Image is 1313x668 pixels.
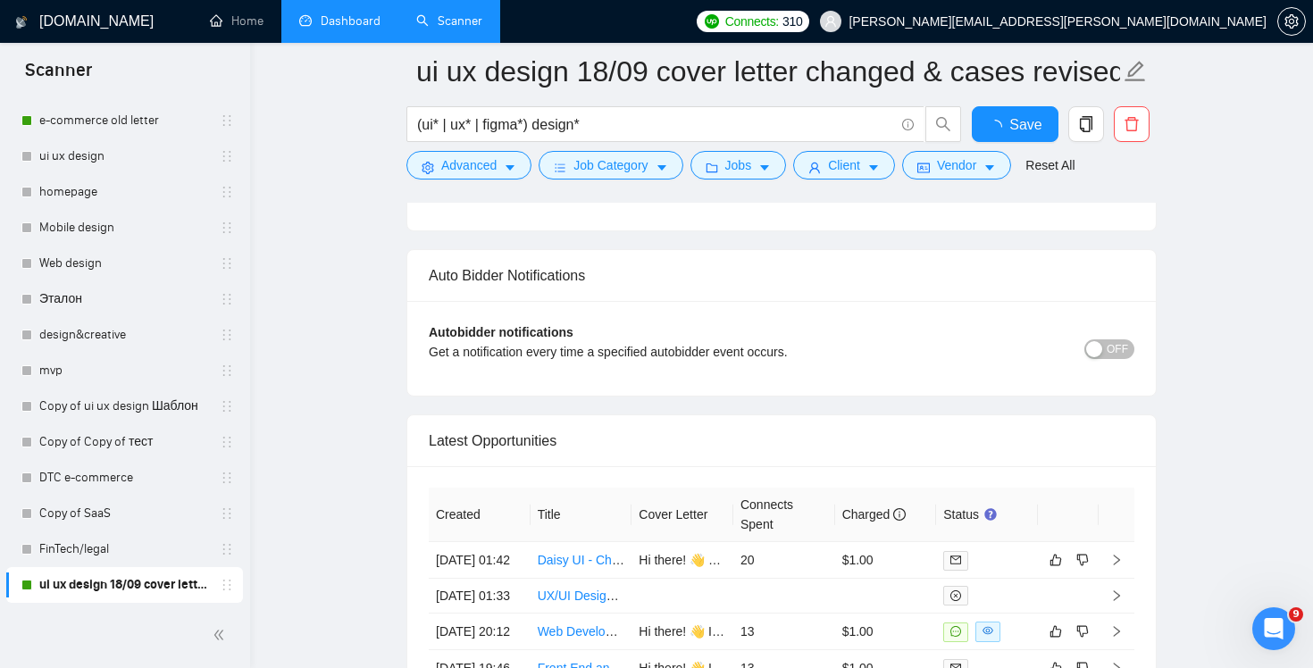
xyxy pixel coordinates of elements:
span: double-left [213,626,230,644]
span: Save [1009,113,1041,136]
span: user [824,15,837,28]
th: Connects Spent [733,488,835,542]
span: Connects: [725,12,779,31]
span: 9 [1289,607,1303,622]
a: homeHome [210,13,263,29]
button: setting [1277,7,1306,36]
span: mail [950,555,961,565]
td: $1.00 [835,542,937,579]
a: Copy of Copy of тест [39,424,209,460]
a: setting [1277,14,1306,29]
a: Web design [39,246,209,281]
a: UX/UI Designer Needed for Healthcare Compliance Application [538,589,887,603]
span: holder [220,399,234,413]
span: holder [220,328,234,342]
span: user [808,161,821,174]
a: DTC e-commerce [39,460,209,496]
span: caret-down [504,161,516,174]
span: holder [220,471,234,485]
span: delete [1115,116,1149,132]
span: holder [220,256,234,271]
button: copy [1068,106,1104,142]
td: 13 [733,614,835,650]
span: folder [706,161,718,174]
input: Search Freelance Jobs... [417,113,894,136]
span: search [926,116,960,132]
span: dislike [1076,624,1089,639]
span: Vendor [937,155,976,175]
span: holder [220,435,234,449]
span: Job Category [573,155,648,175]
button: dislike [1072,549,1093,571]
button: Save [972,106,1058,142]
span: setting [1278,14,1305,29]
td: 20 [733,542,835,579]
span: eye [983,625,993,636]
span: dislike [1076,553,1089,567]
div: Auto Bidder Notifications [429,250,1134,301]
button: settingAdvancedcaret-down [406,151,531,180]
a: Daisy UI - Chatbot UX expert for Progressive web app [538,553,837,567]
span: holder [220,292,234,306]
button: folderJobscaret-down [690,151,787,180]
span: Scanner [11,57,106,95]
button: idcardVendorcaret-down [902,151,1011,180]
div: Latest Opportunities [429,415,1134,466]
input: Scanner name... [416,49,1120,94]
a: Reset All [1025,155,1075,175]
span: setting [422,161,434,174]
td: Web Development, Graphics and Figma Specialist from Logo to Web Development [531,614,632,650]
th: Created [429,488,531,542]
span: caret-down [983,161,996,174]
a: ui ux design [39,138,209,174]
button: like [1045,549,1066,571]
span: info-circle [893,508,906,521]
span: holder [220,113,234,128]
a: e-commerce old letter [39,103,209,138]
span: right [1110,554,1123,566]
span: idcard [917,161,930,174]
a: Copy of ui ux design Шаблон [39,388,209,424]
span: copy [1069,116,1103,132]
img: upwork-logo.png [705,14,719,29]
span: loading [988,120,1009,134]
div: Tooltip anchor [983,506,999,522]
span: message [950,626,961,637]
button: like [1045,621,1066,642]
td: [DATE] 01:33 [429,579,531,614]
span: caret-down [867,161,880,174]
iframe: Intercom live chat [1252,607,1295,650]
td: $1.00 [835,614,937,650]
span: 310 [782,12,802,31]
span: caret-down [758,161,771,174]
td: Daisy UI - Chatbot UX expert for Progressive web app [531,542,632,579]
a: mvp [39,353,209,388]
td: UX/UI Designer Needed for Healthcare Compliance Application [531,579,632,614]
a: searchScanner [416,13,482,29]
a: design&creative [39,317,209,353]
td: [DATE] 20:12 [429,614,531,650]
a: homepage [39,174,209,210]
span: info-circle [902,119,914,130]
b: Autobidder notifications [429,325,573,339]
button: dislike [1072,621,1093,642]
th: Cover Letter [631,488,733,542]
td: [DATE] 01:42 [429,542,531,579]
span: like [1050,624,1062,639]
a: FinTech/legal [39,531,209,567]
span: bars [554,161,566,174]
button: search [925,106,961,142]
th: Title [531,488,632,542]
img: logo [15,8,28,37]
span: right [1110,589,1123,602]
th: Status [936,488,1038,542]
button: barsJob Categorycaret-down [539,151,682,180]
a: dashboardDashboard [299,13,381,29]
span: Client [828,155,860,175]
a: Эталон [39,281,209,317]
span: right [1110,625,1123,638]
span: Charged [842,507,907,522]
span: holder [220,221,234,235]
span: holder [220,506,234,521]
button: userClientcaret-down [793,151,895,180]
